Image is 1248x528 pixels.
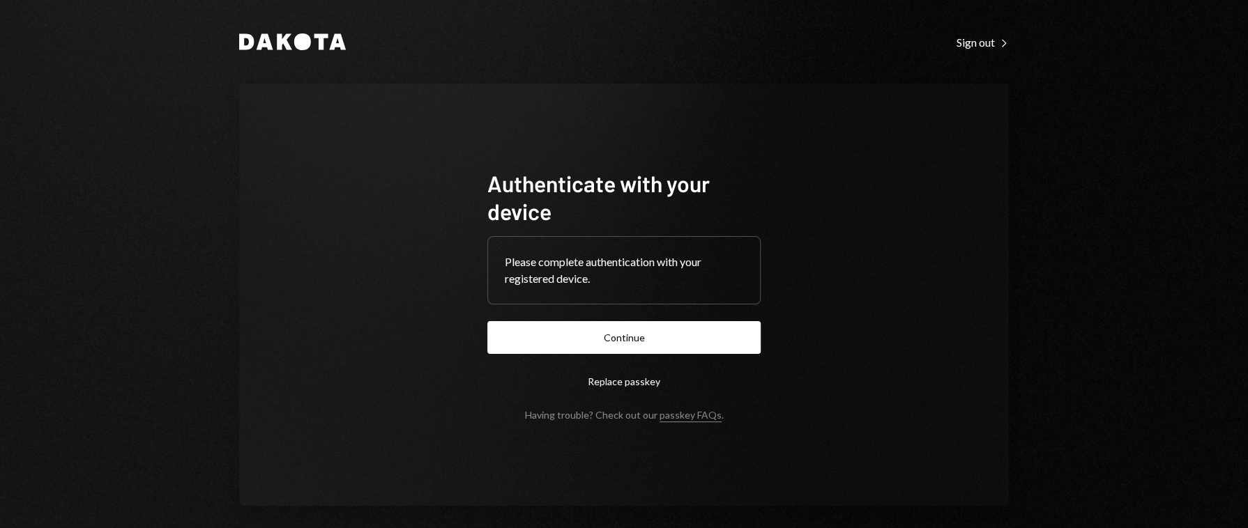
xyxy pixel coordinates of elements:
div: Having trouble? Check out our . [525,409,724,421]
div: Please complete authentication with your registered device. [505,254,743,287]
a: Sign out [957,34,1009,49]
div: Sign out [957,36,1009,49]
button: Continue [487,321,761,354]
h1: Authenticate with your device [487,169,761,225]
a: passkey FAQs [660,409,722,422]
button: Replace passkey [487,365,761,398]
